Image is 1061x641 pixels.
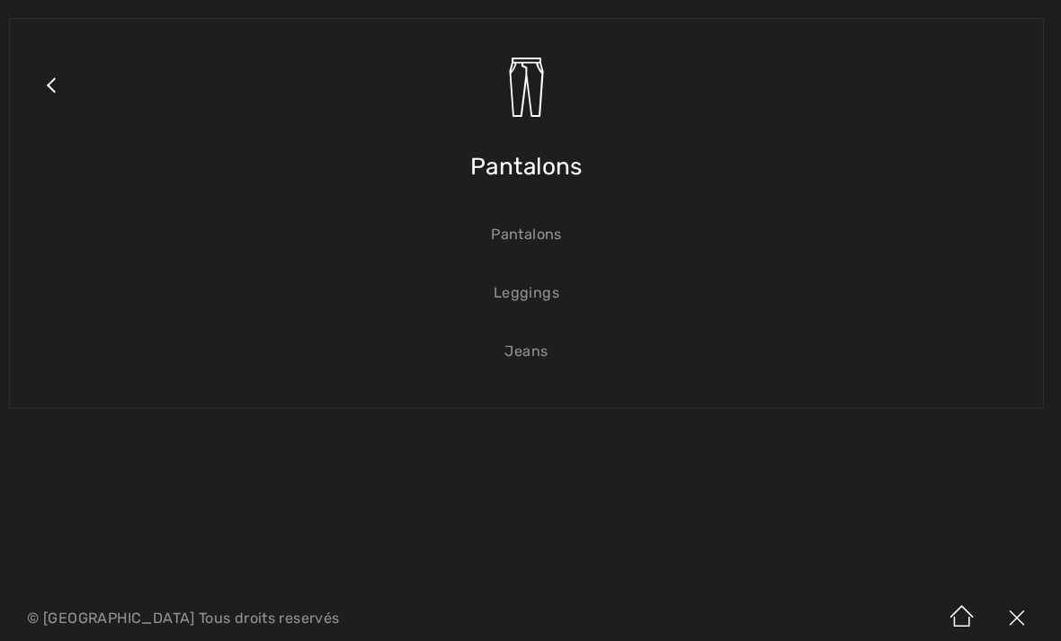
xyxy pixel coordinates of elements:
a: Pantalons [37,213,1024,253]
img: X [989,585,1043,641]
span: Aide [41,13,77,29]
a: Leggings [37,271,1024,310]
span: Pantalons [475,133,586,197]
p: © [GEOGRAPHIC_DATA] Tous droits reservés [36,607,623,619]
a: Jeans [37,328,1024,368]
img: Accueil [935,585,989,641]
